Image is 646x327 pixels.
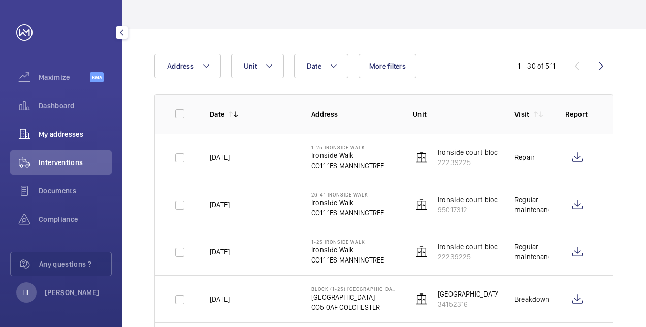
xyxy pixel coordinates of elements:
p: Ironside Walk [311,150,384,160]
p: 22239225 [438,157,516,168]
img: elevator.svg [415,293,428,305]
div: Regular maintenance [514,194,549,215]
p: Ironside Walk [311,198,384,208]
p: 1-25 Ironside Walk [311,144,384,150]
p: 22239225 [438,252,516,262]
p: [PERSON_NAME] [45,287,100,298]
span: Documents [39,186,112,196]
p: [DATE] [210,200,230,210]
p: Date [210,109,224,119]
div: 1 – 30 of 511 [518,61,555,71]
p: CO5 0AF COLCHESTER [311,302,397,312]
img: elevator.svg [415,246,428,258]
span: Compliance [39,214,112,224]
button: More filters [359,54,416,78]
p: CO11 1ES MANNINGTREE [311,160,384,171]
p: CO11 1ES MANNINGTREE [311,208,384,218]
p: Ironside Walk [311,245,384,255]
span: Date [307,62,321,70]
span: Any questions ? [39,259,111,269]
span: More filters [369,62,406,70]
p: HL [22,287,30,298]
p: Address [311,109,397,119]
button: Date [294,54,348,78]
div: Regular maintenance [514,242,549,262]
div: Repair [514,152,535,162]
div: Breakdown [514,294,549,304]
span: Maximize [39,72,90,82]
span: Dashboard [39,101,112,111]
p: Ironside court block 1-27 [438,147,516,157]
p: 1-25 Ironside Walk [311,239,384,245]
p: [DATE] [210,152,230,162]
span: Beta [90,72,104,82]
p: 34152316 [438,299,501,309]
button: Unit [231,54,284,78]
p: 95017312 [438,205,521,215]
p: [DATE] [210,247,230,257]
p: Ironside court block 26-41 [438,194,521,205]
p: [GEOGRAPHIC_DATA] [438,289,501,299]
span: Unit [244,62,257,70]
p: [DATE] [210,294,230,304]
span: Interventions [39,157,112,168]
p: Block (1-25) [GEOGRAPHIC_DATA] [311,286,397,292]
p: Ironside court block 1-27 [438,242,516,252]
p: 26-41 Ironside Walk [311,191,384,198]
span: My addresses [39,129,112,139]
img: elevator.svg [415,151,428,163]
p: Report [565,109,593,119]
img: elevator.svg [415,199,428,211]
p: [GEOGRAPHIC_DATA] [311,292,397,302]
button: Address [154,54,221,78]
p: CO11 1ES MANNINGTREE [311,255,384,265]
p: Unit [413,109,498,119]
p: Visit [514,109,530,119]
span: Address [167,62,194,70]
